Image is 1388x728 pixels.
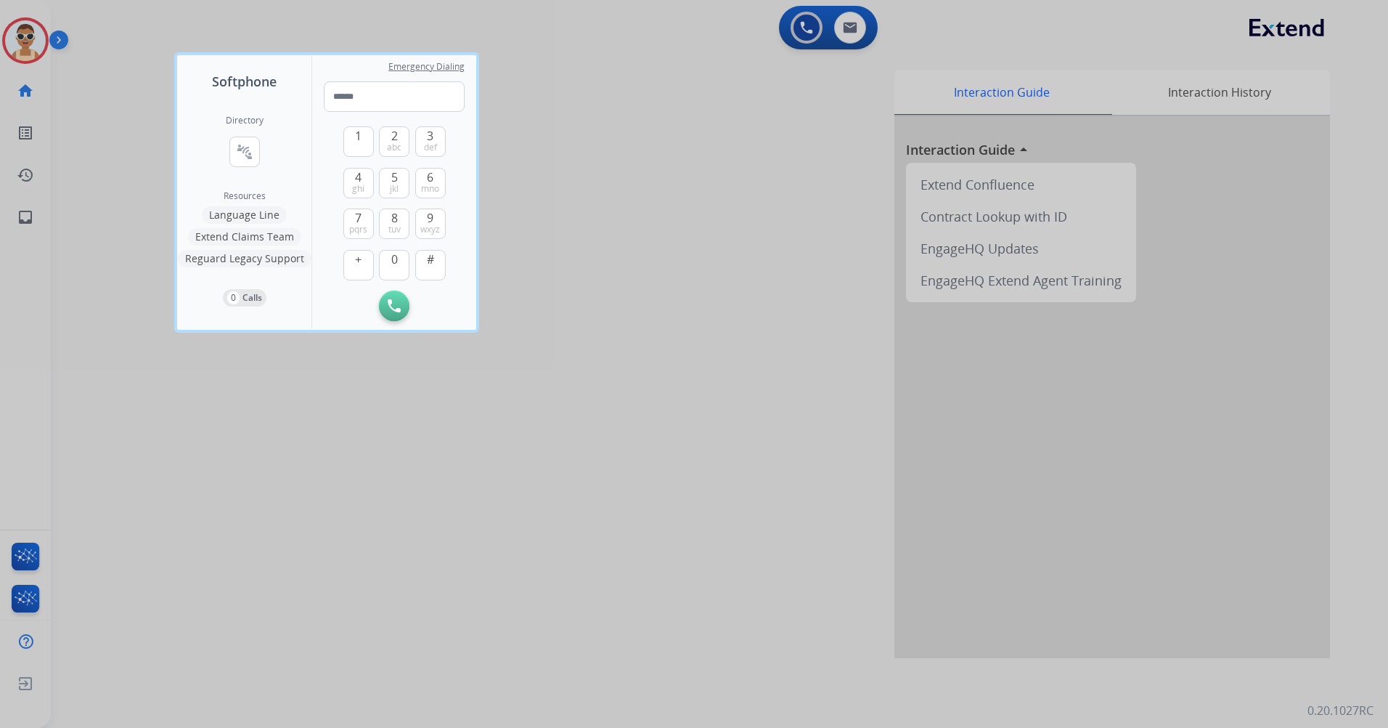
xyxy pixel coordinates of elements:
h2: Directory [226,115,264,126]
button: Language Line [202,206,287,224]
span: 3 [427,127,433,145]
span: 2 [391,127,398,145]
button: 4ghi [343,168,374,198]
span: Resources [224,190,266,202]
button: 1 [343,126,374,157]
span: 1 [355,127,362,145]
span: 0 [391,251,398,268]
span: pqrs [349,224,367,235]
span: 9 [427,209,433,227]
span: Softphone [212,71,277,92]
span: abc [387,142,401,153]
span: wxyz [420,224,440,235]
button: 7pqrs [343,209,374,239]
button: + [343,250,374,280]
span: 4 [355,169,362,186]
span: 6 [427,169,433,186]
button: 8tuv [379,209,409,239]
span: mno [421,183,439,195]
button: 0Calls [223,289,266,307]
p: Calls [242,291,262,304]
span: tuv [388,224,401,235]
span: 8 [391,209,398,227]
p: 0 [227,291,240,304]
button: 3def [415,126,446,157]
span: jkl [390,183,399,195]
button: 9wxyz [415,209,446,239]
button: Reguard Legacy Support [178,250,311,267]
span: 7 [355,209,362,227]
span: Emergency Dialing [388,61,465,73]
button: Extend Claims Team [188,228,301,246]
img: call-button [388,299,401,312]
span: + [355,251,362,268]
button: 6mno [415,168,446,198]
span: 5 [391,169,398,186]
button: 5jkl [379,168,409,198]
mat-icon: connect_without_contact [236,143,253,161]
span: def [424,142,437,153]
button: # [415,250,446,280]
p: 0.20.1027RC [1307,702,1373,719]
span: # [427,251,434,268]
span: ghi [352,183,364,195]
button: 2abc [379,126,409,157]
button: 0 [379,250,409,280]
